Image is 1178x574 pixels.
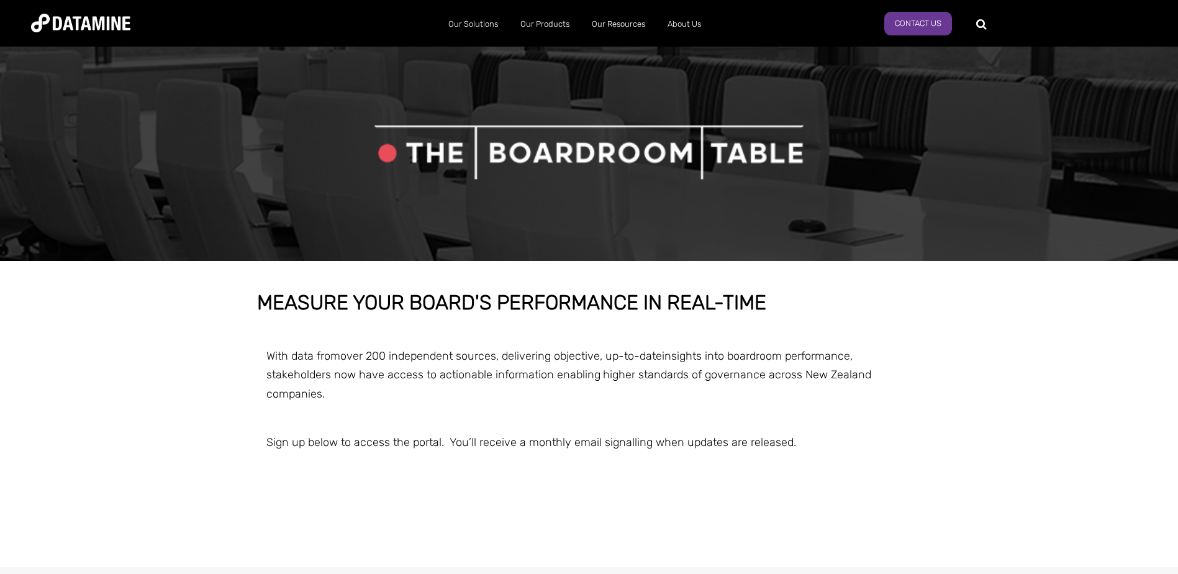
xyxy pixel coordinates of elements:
h1: MEASURE YOUR BOARD'S PERFORMANCE IN REAL-TIME [257,292,922,314]
span: . [322,387,325,401]
iframe: Embedded CTA [471,487,708,523]
span: takeholders now have access to actionable information enabling [272,368,600,381]
span: over 200 independent sources [340,349,496,363]
span: Sign up below to access the portal. You’ll receive a monthly email signalling when updates are re... [266,435,796,449]
a: About Us [656,8,712,40]
span: With data from , delivering objective, up-to-date [266,349,853,382]
a: Our Solutions [437,8,509,40]
a: Our Products [509,8,581,40]
a: Contact us [884,12,952,35]
a: Our Resources [581,8,656,40]
img: Datamine [31,14,130,32]
span: higher standards of governance across New Zealand companies [266,368,871,401]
